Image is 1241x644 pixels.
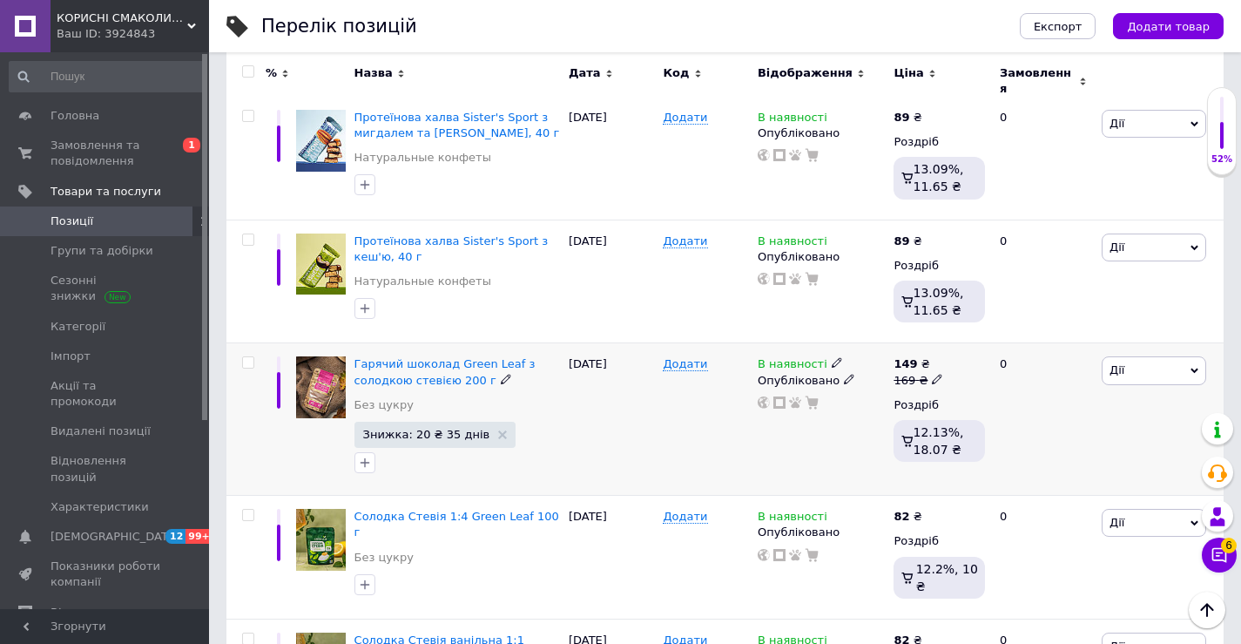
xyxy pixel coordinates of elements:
[894,357,917,370] b: 149
[989,343,1097,496] div: 0
[51,184,161,200] span: Товари та послуги
[51,499,149,515] span: Характеристики
[894,397,985,413] div: Роздріб
[894,509,921,525] div: ₴
[296,509,346,571] img: Солодка Стевія 1:4 Green Leaf 100 г
[758,510,827,528] span: В наявності
[569,65,601,81] span: Дата
[894,65,923,81] span: Ціна
[51,378,161,410] span: Акції та промокоди
[914,286,964,317] span: 13.09%, 11.65 ₴
[758,249,885,265] div: Опубліковано
[663,65,689,81] span: Код
[894,533,985,549] div: Роздріб
[354,111,560,139] a: Протеїнова халва Sister's Sport з мигдалем та [PERSON_NAME], 40 г
[1109,241,1124,254] span: Дії
[564,343,659,496] div: [DATE]
[261,17,417,36] div: Перелік позицій
[1202,538,1237,573] button: Чат з покупцем6
[894,110,921,125] div: ₴
[185,529,214,544] span: 99+
[758,357,827,376] span: В наявності
[1221,538,1237,553] span: 6
[354,550,414,566] a: Без цукру
[354,397,414,413] a: Без цукру
[1113,13,1224,39] button: Додати товар
[894,111,909,124] b: 89
[758,234,827,253] span: В наявності
[296,234,346,295] img: Протеїнова халва Sister's Sport з кеш'ю, 40 г
[51,424,151,439] span: Видалені позиції
[296,110,346,172] img: Протеїнова халва Sister's Sport з мигдалем та карамеллю, 40 г
[51,349,91,364] span: Імпорт
[354,357,536,386] a: Гарячий шоколад Green Leaf з солодкою стевією 200 г
[1189,592,1225,628] button: Наверх
[663,357,707,371] span: Додати
[165,529,185,544] span: 12
[758,125,885,141] div: Опубліковано
[663,510,707,524] span: Додати
[894,510,909,523] b: 82
[51,138,161,169] span: Замовлення та повідомлення
[354,510,559,539] a: Солодка Стевія 1:4 Green Leaf 100 г
[9,61,206,92] input: Пошук
[564,496,659,620] div: [DATE]
[894,234,921,249] div: ₴
[51,273,161,304] span: Сезонні знижки
[1109,516,1124,529] span: Дії
[57,26,209,42] div: Ваш ID: 3924843
[354,65,393,81] span: Назва
[894,258,985,274] div: Роздріб
[1109,363,1124,376] span: Дії
[1127,20,1210,33] span: Додати товар
[894,234,909,247] b: 89
[989,96,1097,220] div: 0
[1000,65,1075,97] span: Замовлення
[51,605,96,620] span: Відгуки
[51,529,179,545] span: [DEMOGRAPHIC_DATA]
[894,373,943,389] div: 169 ₴
[989,496,1097,620] div: 0
[296,356,346,418] img: Гарячий шоколад Green Leaf з солодкою стевією 200 г
[1020,13,1096,39] button: Експорт
[363,429,490,440] span: Знижка: 20 ₴ 35 днів
[914,425,964,457] span: 12.13%, 18.07 ₴
[916,562,978,593] span: 12.2%, 10 ₴
[354,234,549,263] a: Протеїнова халва Sister's Sport з кеш'ю, 40 г
[1208,153,1236,166] div: 52%
[51,108,99,124] span: Головна
[51,453,161,485] span: Відновлення позицій
[51,559,161,590] span: Показники роботи компанії
[758,373,885,389] div: Опубліковано
[758,111,827,129] span: В наявності
[51,243,153,259] span: Групи та добірки
[1109,117,1124,130] span: Дії
[914,162,964,193] span: 13.09%, 11.65 ₴
[57,10,187,26] span: КОРИСНІ СМАКОЛИКИ
[51,214,93,229] span: Позиції
[663,234,707,248] span: Додати
[758,525,885,540] div: Опубліковано
[564,96,659,220] div: [DATE]
[1034,20,1083,33] span: Експорт
[266,65,277,81] span: %
[989,220,1097,343] div: 0
[354,274,491,289] a: Натуральные конфеты
[354,150,491,166] a: Натуральные конфеты
[894,134,985,150] div: Роздріб
[663,111,707,125] span: Додати
[758,65,853,81] span: Відображення
[894,356,943,372] div: ₴
[564,220,659,343] div: [DATE]
[183,138,200,153] span: 1
[51,319,105,335] span: Категорії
